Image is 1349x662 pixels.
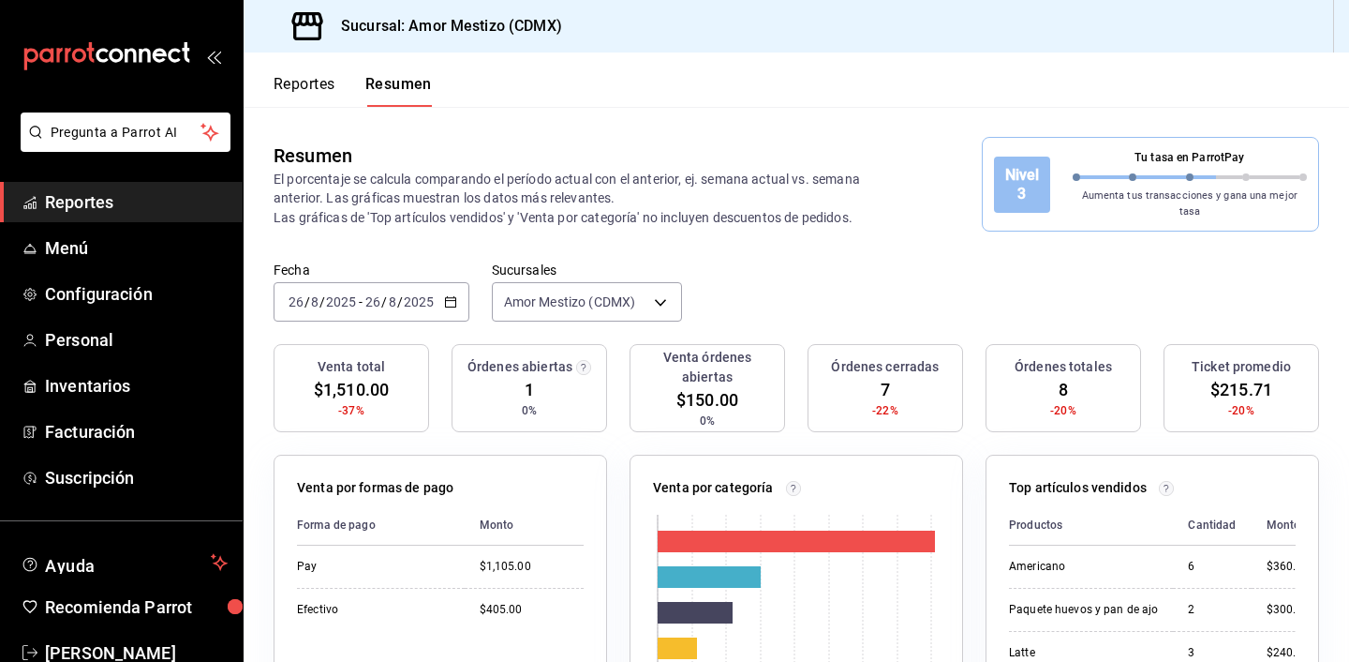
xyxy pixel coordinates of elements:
h3: Venta total [318,357,385,377]
span: $150.00 [676,387,738,413]
span: Configuración [45,281,228,307]
span: 0% [700,413,715,429]
button: Pregunta a Parrot AI [21,113,230,152]
span: / [304,294,310,309]
span: 1 [525,377,534,402]
h3: Sucursal: Amor Mestizo (CDMX) [326,15,562,38]
div: Paquete huevos y pan de ajo [1009,602,1158,618]
div: 6 [1188,559,1236,575]
span: Suscripción [45,465,228,490]
span: Ayuda [45,551,203,574]
span: Reportes [45,189,228,215]
th: Monto [465,505,584,546]
span: -22% [872,402,898,419]
span: Pregunta a Parrot AI [51,123,201,143]
h3: Ticket promedio [1192,357,1291,377]
div: 3 [1188,645,1236,661]
div: $240.00 [1267,645,1310,661]
span: - [359,294,363,309]
div: navigation tabs [274,75,432,107]
div: Latte [1009,645,1158,661]
h3: Órdenes abiertas [467,357,572,377]
div: 2 [1188,602,1236,618]
span: Inventarios [45,373,228,399]
th: Cantidad [1173,505,1251,546]
span: Facturación [45,419,228,444]
input: ---- [403,294,435,309]
a: Pregunta a Parrot AI [13,136,230,156]
h3: Órdenes cerradas [831,357,939,377]
p: Aumenta tus transacciones y gana una mejor tasa [1073,188,1308,219]
p: Venta por categoría [653,478,774,498]
p: El porcentaje se calcula comparando el período actual con el anterior, ej. semana actual vs. sema... [274,170,883,226]
th: Productos [1009,505,1173,546]
button: Resumen [365,75,432,107]
span: $215.71 [1210,377,1272,402]
th: Monto [1252,505,1310,546]
span: -20% [1050,402,1076,419]
label: Sucursales [492,263,682,277]
div: $300.00 [1267,602,1310,618]
span: -20% [1228,402,1254,419]
span: / [319,294,325,309]
p: Venta por formas de pago [297,478,453,498]
div: $360.00 [1267,559,1310,575]
span: Recomienda Parrot [45,594,228,620]
button: Reportes [274,75,335,107]
span: Amor Mestizo (CDMX) [504,293,636,311]
button: open_drawer_menu [206,49,221,64]
div: $1,105.00 [480,559,584,575]
span: $1,510.00 [314,377,389,402]
h3: Venta órdenes abiertas [638,348,777,387]
th: Forma de pago [297,505,465,546]
span: / [381,294,387,309]
label: Fecha [274,263,469,277]
p: Tu tasa en ParrotPay [1073,149,1308,166]
div: Efectivo [297,602,450,618]
div: Pay [297,559,450,575]
input: -- [364,294,381,309]
input: -- [388,294,397,309]
input: -- [310,294,319,309]
span: 8 [1059,377,1068,402]
span: Menú [45,235,228,261]
input: -- [288,294,304,309]
input: ---- [325,294,357,309]
h3: Órdenes totales [1015,357,1112,377]
div: Resumen [274,142,352,170]
span: Personal [45,327,228,353]
span: -37% [338,402,364,419]
div: Nivel 3 [994,157,1050,213]
p: Top artículos vendidos [1009,478,1147,498]
div: Americano [1009,559,1158,575]
span: / [397,294,403,309]
span: 0% [522,402,537,419]
div: $405.00 [480,602,584,618]
span: 7 [881,377,890,402]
